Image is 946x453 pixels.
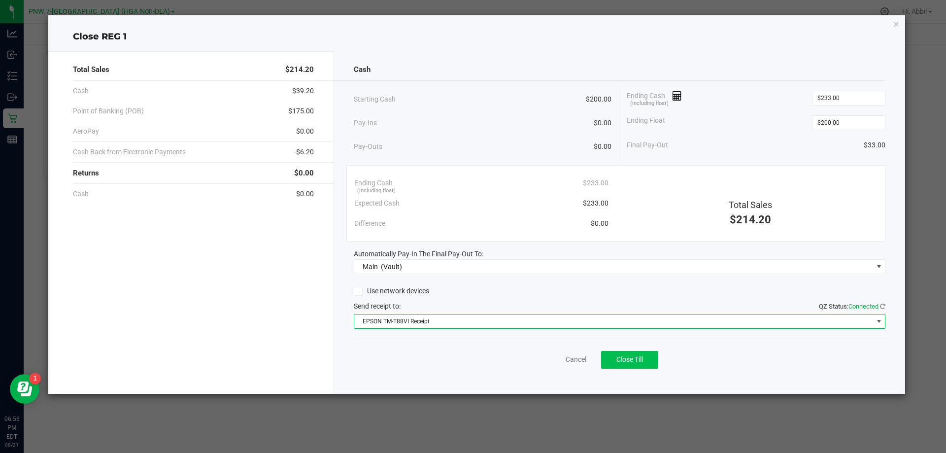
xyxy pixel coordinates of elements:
[10,374,39,404] iframe: Resource center
[819,303,885,310] span: QZ Status:
[73,126,99,137] span: AeroPay
[601,351,658,369] button: Close Till
[73,147,186,157] span: Cash Back from Electronic Payments
[354,178,393,188] span: Ending Cash
[594,118,611,128] span: $0.00
[73,86,89,96] span: Cash
[864,140,885,150] span: $33.00
[363,263,378,271] span: Main
[73,163,314,184] div: Returns
[566,354,586,365] a: Cancel
[296,126,314,137] span: $0.00
[848,303,878,310] span: Connected
[730,213,771,226] span: $214.20
[354,94,396,105] span: Starting Cash
[354,141,382,152] span: Pay-Outs
[357,187,396,195] span: (including float)
[583,198,608,209] span: $233.00
[354,302,401,310] span: Send receipt to:
[354,64,371,75] span: Cash
[285,64,314,75] span: $214.20
[583,178,608,188] span: $233.00
[73,106,144,116] span: Point of Banking (POB)
[354,286,429,296] label: Use network devices
[354,314,873,328] span: EPSON TM-T88VI Receipt
[630,100,669,108] span: (including float)
[294,168,314,179] span: $0.00
[73,64,109,75] span: Total Sales
[586,94,611,105] span: $200.00
[288,106,314,116] span: $175.00
[354,218,385,229] span: Difference
[29,373,41,384] iframe: Resource center unread badge
[294,147,314,157] span: -$6.20
[296,189,314,199] span: $0.00
[616,355,643,363] span: Close Till
[729,200,772,210] span: Total Sales
[594,141,611,152] span: $0.00
[627,115,665,130] span: Ending Float
[354,118,377,128] span: Pay-Ins
[381,263,402,271] span: (Vault)
[627,140,668,150] span: Final Pay-Out
[73,189,89,199] span: Cash
[354,198,400,209] span: Expected Cash
[292,86,314,96] span: $39.20
[627,91,682,105] span: Ending Cash
[354,250,483,258] span: Automatically Pay-In The Final Pay-Out To:
[591,218,608,229] span: $0.00
[48,30,906,43] div: Close REG 1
